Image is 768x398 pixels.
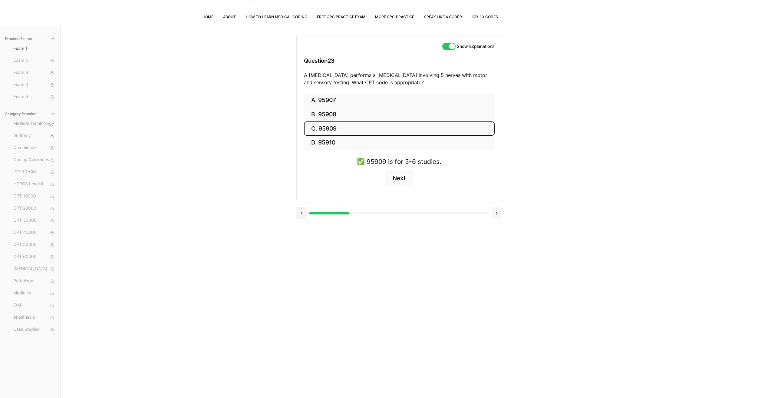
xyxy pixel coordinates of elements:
[13,94,55,100] span: Exam 5
[357,157,441,166] div: ✅ 95909 is for 5-6 studies.
[13,229,55,236] span: CPT 40000
[2,109,58,119] button: Category Practice
[317,15,366,19] a: Free CPC Practice Exam
[223,15,236,19] a: About
[11,288,58,298] button: Medicine
[11,155,58,165] button: Coding Guidelines
[203,15,213,19] a: Home
[13,169,55,175] span: ICD-10-CM
[11,143,58,153] button: Compliance
[11,216,58,225] button: CPT 30000
[11,300,58,310] button: E/M
[11,44,58,53] button: Exam 1
[304,121,495,136] button: C. 95909
[11,80,58,90] button: Exam 4
[13,241,55,248] span: CPT 50000
[11,264,58,274] button: [MEDICAL_DATA]
[13,278,55,284] span: Pathology
[11,56,58,65] button: Exam 2
[13,217,55,224] span: CPT 30000
[304,71,495,86] p: A [MEDICAL_DATA] performs a [MEDICAL_DATA] involving 5 nerves with motor and sensory testing. Wha...
[13,326,55,333] span: Case Studies
[11,68,58,78] button: Exam 3
[385,170,413,187] button: Next
[13,45,55,51] span: Exam 1
[13,120,55,127] span: Medical Terminology
[11,191,58,201] button: CPT 10000
[13,132,55,139] span: Anatomy
[11,92,58,102] button: Exam 5
[424,15,462,19] a: Speak Like a Coder
[375,15,414,19] a: More CPC Practice
[11,240,58,250] button: CPT 50000
[11,119,58,128] button: Medical Terminology
[246,15,307,19] a: How to Learn Medical Coding
[11,325,58,334] button: Case Studies
[13,157,55,163] span: Coding Guidelines
[2,34,58,44] button: Practice Exams
[11,276,58,286] button: Pathology
[472,15,498,19] a: ICD-10 Codes
[11,167,58,177] button: ICD-10-CM
[304,108,495,122] button: B. 95908
[13,81,55,88] span: Exam 4
[13,144,55,151] span: Compliance
[13,314,55,321] span: Anesthesia
[13,302,55,309] span: E/M
[11,179,58,189] button: HCPCS Level II
[304,52,495,70] h3: Question 23
[13,69,55,76] span: Exam 3
[11,204,58,213] button: CPT 20000
[13,181,55,187] span: HCPCS Level II
[457,44,495,48] label: Show Explanations
[11,228,58,237] button: CPT 40000
[13,205,55,212] span: CPT 20000
[11,252,58,262] button: CPT 60000
[13,57,55,64] span: Exam 2
[304,93,495,108] button: A. 95907
[304,136,495,150] button: D. 95910
[11,131,58,141] button: Anatomy
[11,313,58,322] button: Anesthesia
[13,266,55,272] span: [MEDICAL_DATA]
[13,193,55,200] span: CPT 10000
[13,290,55,297] span: Medicine
[13,254,55,260] span: CPT 60000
